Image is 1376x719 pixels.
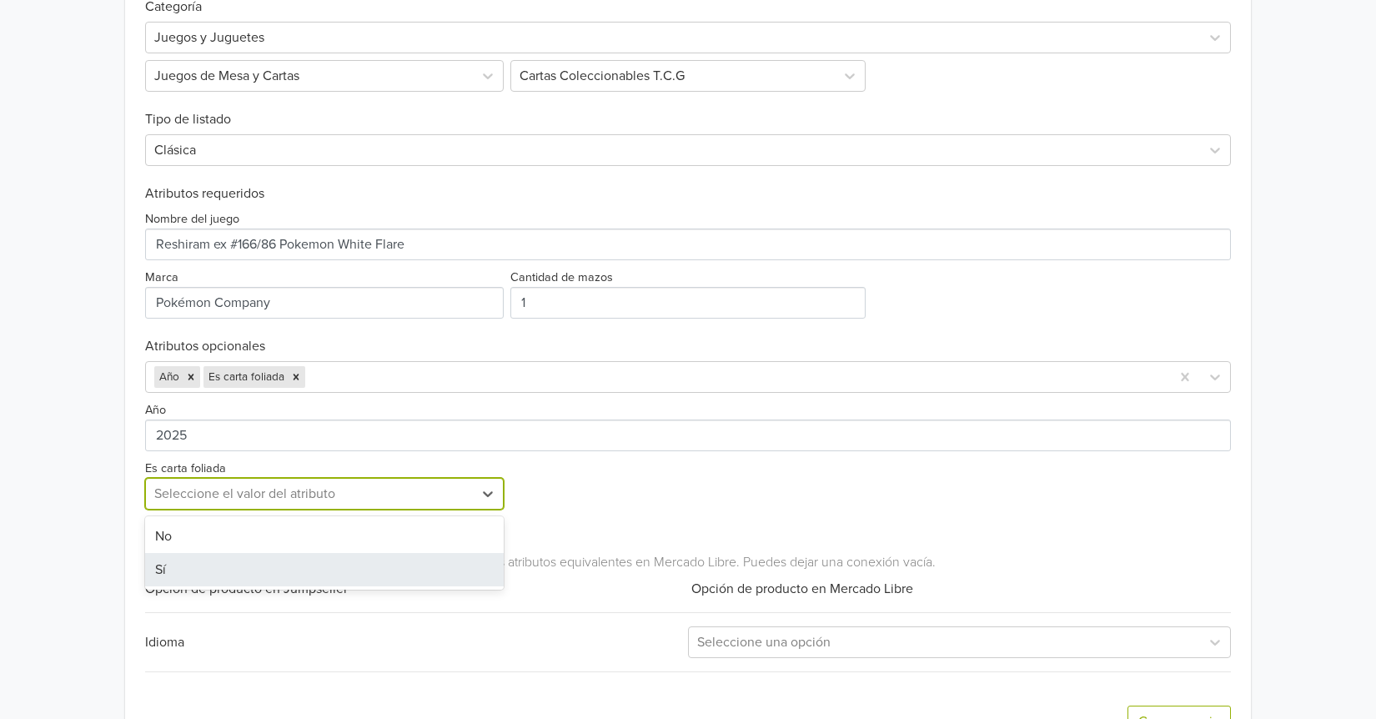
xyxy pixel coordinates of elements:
div: Haga coincidir las opciones del producto en Jumpseller con los atributos equivalentes en Mercado ... [145,546,1231,572]
div: Sí [145,553,504,586]
label: Año [145,401,166,420]
h6: Tipo de listado [145,92,1231,128]
div: No [145,520,504,553]
div: Remove Es carta foliada [287,366,305,388]
div: Opción de producto en Mercado Libre [688,579,1231,599]
div: Es carta foliada [203,366,287,388]
label: Es carta foliada [145,460,226,478]
div: Remove Año [182,366,200,388]
label: Nombre del juego [145,210,239,229]
label: Marca [145,269,178,287]
div: Idioma [145,632,688,652]
h6: Mapear las opciones de producto [145,530,1231,546]
label: Cantidad de mazos [510,269,613,287]
div: Año [154,366,182,388]
h6: Atributos opcionales [145,339,1231,354]
h6: Atributos requeridos [145,186,1231,202]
